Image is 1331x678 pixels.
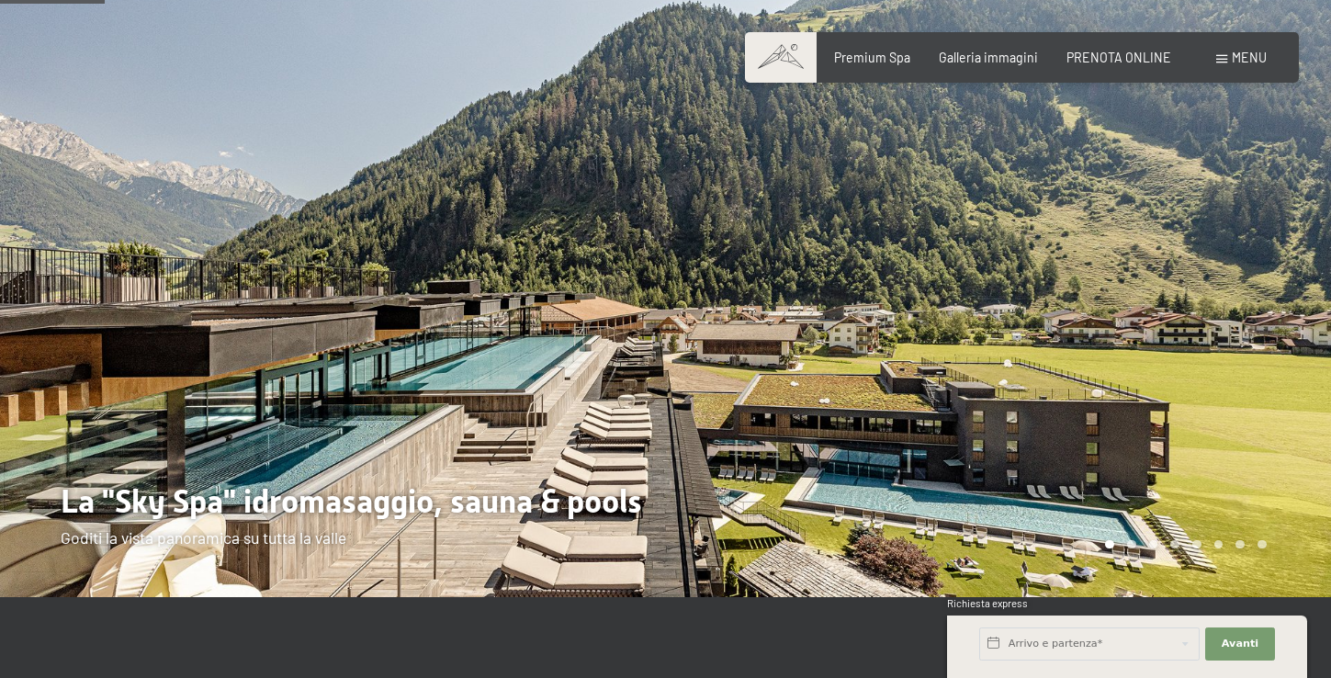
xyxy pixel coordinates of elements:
[1105,540,1114,549] div: Carousel Page 1 (Current Slide)
[947,597,1028,609] span: Richiesta express
[1214,540,1224,549] div: Carousel Page 6
[1149,540,1158,549] div: Carousel Page 3
[939,50,1038,65] a: Galleria immagini
[1170,540,1179,549] div: Carousel Page 4
[1099,540,1266,549] div: Carousel Pagination
[1192,540,1201,549] div: Carousel Page 5
[1258,540,1267,549] div: Carousel Page 8
[1232,50,1267,65] span: Menu
[1205,627,1275,661] button: Avanti
[1222,637,1258,651] span: Avanti
[1127,540,1136,549] div: Carousel Page 2
[834,50,910,65] a: Premium Spa
[1235,540,1245,549] div: Carousel Page 7
[1066,50,1171,65] a: PRENOTA ONLINE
